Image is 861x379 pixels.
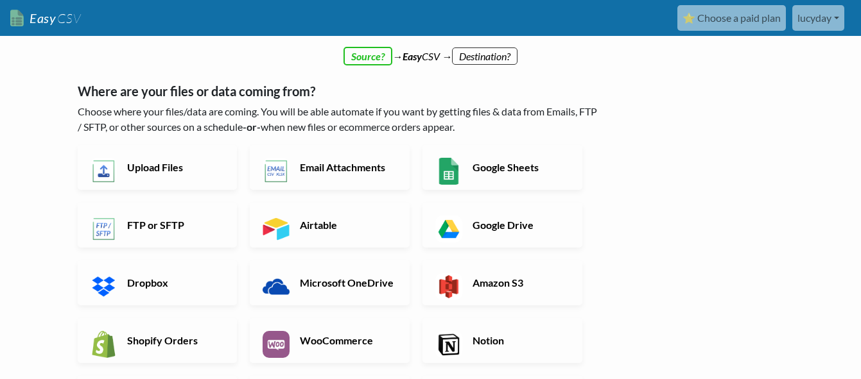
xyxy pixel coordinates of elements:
span: CSV [56,10,81,26]
a: lucyday [792,5,844,31]
h6: Upload Files [124,161,225,173]
h6: Google Sheets [469,161,570,173]
p: Choose where your files/data are coming. You will be able automate if you want by getting files &... [78,104,601,135]
a: Upload Files [78,145,238,190]
img: Upload Files App & API [91,158,117,185]
h6: FTP or SFTP [124,219,225,231]
a: FTP or SFTP [78,203,238,248]
img: Airtable App & API [263,215,290,242]
img: Microsoft OneDrive App & API [263,273,290,300]
h5: Where are your files or data coming from? [78,83,601,99]
a: Dropbox [78,260,238,305]
img: Email New CSV or XLSX File App & API [263,158,290,185]
a: Google Drive [422,203,582,248]
h6: Google Drive [469,219,570,231]
h6: Airtable [297,219,397,231]
a: EasyCSV [10,5,81,31]
a: Microsoft OneDrive [250,260,410,305]
h6: Dropbox [124,276,225,289]
a: WooCommerce [250,318,410,363]
img: FTP or SFTP App & API [91,215,117,242]
img: WooCommerce App & API [263,331,290,358]
img: Dropbox App & API [91,273,117,300]
img: Amazon S3 App & API [435,273,462,300]
h6: Microsoft OneDrive [297,276,397,289]
h6: Email Attachments [297,161,397,173]
img: Notion App & API [435,331,462,358]
a: ⭐ Choose a paid plan [677,5,786,31]
a: Google Sheets [422,145,582,190]
img: Google Sheets App & API [435,158,462,185]
h6: Notion [469,334,570,346]
div: → CSV → [65,36,797,64]
h6: Amazon S3 [469,276,570,289]
h6: Shopify Orders [124,334,225,346]
b: -or- [243,121,261,133]
a: Amazon S3 [422,260,582,305]
h6: WooCommerce [297,334,397,346]
img: Shopify App & API [91,331,117,358]
a: Shopify Orders [78,318,238,363]
a: Notion [422,318,582,363]
a: Email Attachments [250,145,410,190]
img: Google Drive App & API [435,215,462,242]
a: Airtable [250,203,410,248]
